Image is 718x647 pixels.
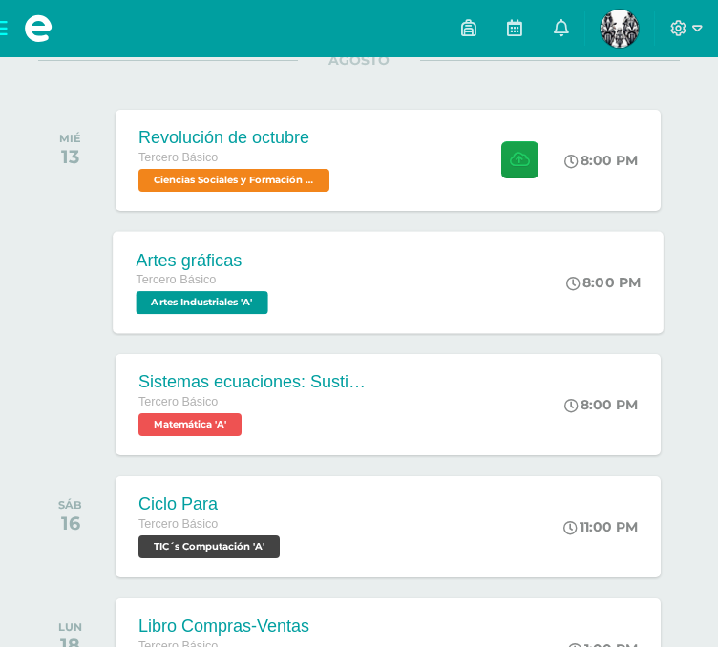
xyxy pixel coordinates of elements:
div: 8:00 PM [564,396,638,413]
div: 8:00 PM [566,274,641,291]
span: Tercero Básico [136,273,216,286]
div: MIÉ [59,132,81,145]
div: Libro Compras-Ventas [138,616,309,637]
div: SÁB [58,498,82,511]
div: Ciclo Para [138,494,285,514]
div: Sistemas ecuaciones: Sustitución e igualación [138,372,368,392]
div: 11:00 PM [563,518,638,535]
span: TIC´s Computación 'A' [138,535,280,558]
span: Tercero Básico [138,517,218,531]
span: Matemática 'A' [138,413,242,436]
div: LUN [58,620,82,634]
span: Tercero Básico [138,395,218,408]
span: AGOSTO [298,52,420,69]
span: Ciencias Sociales y Formación Ciudadana 'A' [138,169,329,192]
span: Artes Industriales 'A' [136,291,267,314]
div: Revolución de octubre [138,128,334,148]
div: 8:00 PM [564,152,638,169]
div: 13 [59,145,81,168]
span: Tercero Básico [138,151,218,164]
img: 961d3f7f74cd533cbf8b64f66c896f09.png [601,10,639,48]
div: Artes gráficas [136,250,272,270]
div: 16 [58,511,82,534]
